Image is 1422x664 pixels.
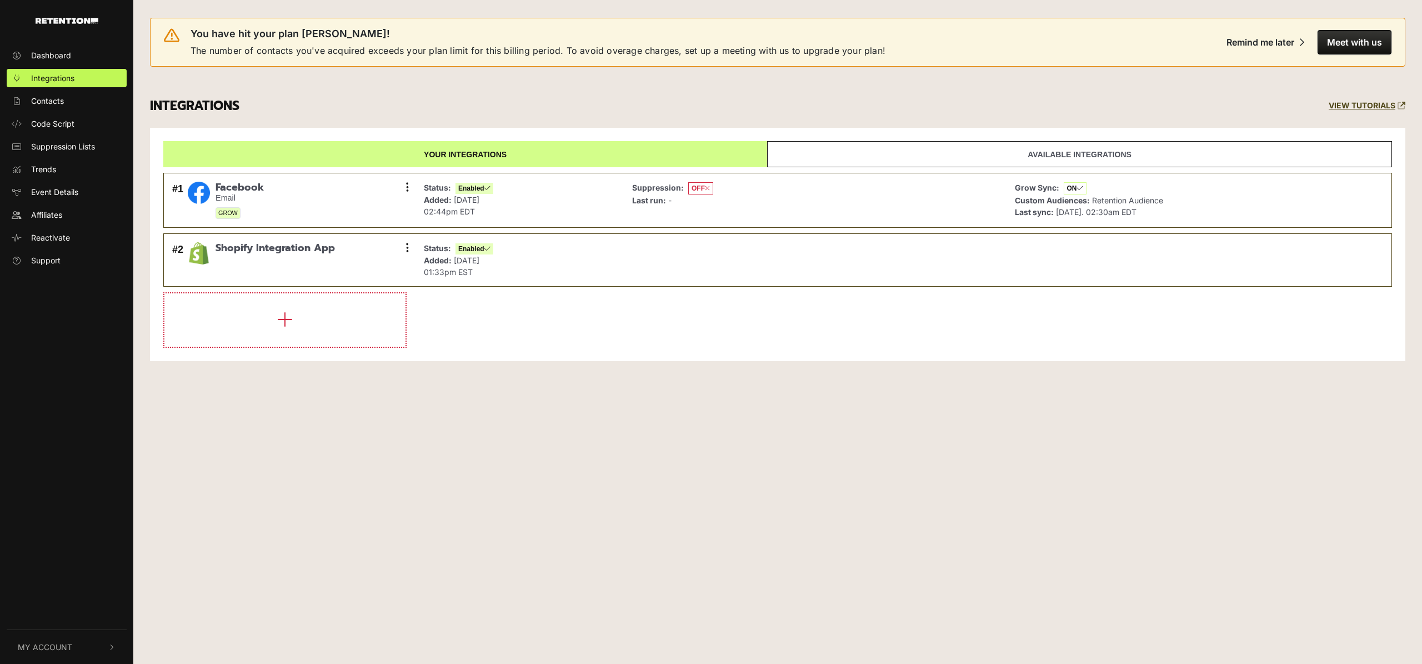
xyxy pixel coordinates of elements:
[150,98,239,114] h3: INTEGRATIONS
[424,195,479,216] span: [DATE] 02:44pm EDT
[455,243,493,254] span: Enabled
[31,232,70,243] span: Reactivate
[36,18,98,24] img: Retention.com
[188,242,210,264] img: Shopify Integration App
[31,118,74,129] span: Code Script
[31,72,74,84] span: Integrations
[31,49,71,61] span: Dashboard
[7,114,127,133] a: Code Script
[31,95,64,107] span: Contacts
[1318,30,1391,54] button: Meet with us
[18,641,72,653] span: My Account
[1226,37,1294,48] div: Remind me later
[163,141,767,167] a: Your integrations
[1064,182,1086,194] span: ON
[7,92,127,110] a: Contacts
[7,206,127,224] a: Affiliates
[191,27,390,41] span: You have hit your plan [PERSON_NAME]!
[1015,196,1090,205] strong: Custom Audiences:
[7,137,127,156] a: Suppression Lists
[7,160,127,178] a: Trends
[188,182,210,204] img: Facebook
[668,196,672,205] span: -
[455,183,493,194] span: Enabled
[688,182,713,194] span: OFF
[1056,207,1136,217] span: [DATE]. 02:30am EDT
[191,44,885,57] span: The number of contacts you've acquired exceeds your plan limit for this billing period. To avoid ...
[424,195,452,204] strong: Added:
[31,186,78,198] span: Event Details
[1015,207,1054,217] strong: Last sync:
[31,141,95,152] span: Suppression Lists
[1329,101,1405,111] a: VIEW TUTORIALS
[172,182,183,219] div: #1
[172,242,183,278] div: #2
[767,141,1392,167] a: Available integrations
[424,256,452,265] strong: Added:
[632,196,666,205] strong: Last run:
[31,163,56,175] span: Trends
[216,207,241,219] span: GROW
[424,183,451,192] strong: Status:
[7,46,127,64] a: Dashboard
[31,254,61,266] span: Support
[31,209,62,221] span: Affiliates
[216,193,264,203] small: Email
[424,243,451,253] strong: Status:
[216,242,335,254] span: Shopify Integration App
[7,69,127,87] a: Integrations
[216,182,264,194] span: Facebook
[7,183,127,201] a: Event Details
[1218,30,1313,54] button: Remind me later
[632,183,684,192] strong: Suppression:
[1015,183,1059,192] strong: Grow Sync:
[7,630,127,664] button: My Account
[7,251,127,269] a: Support
[7,228,127,247] a: Reactivate
[1092,196,1163,205] span: Retention Audience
